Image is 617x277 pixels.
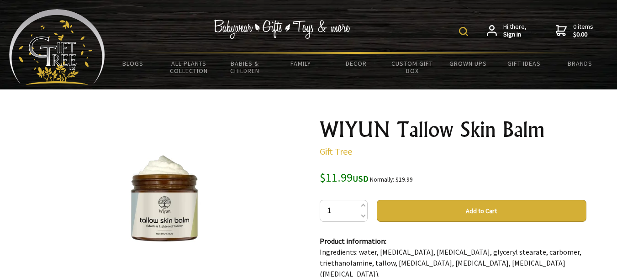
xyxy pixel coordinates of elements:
[320,236,386,246] strong: Product information:
[161,54,216,80] a: All Plants Collection
[503,31,527,39] strong: Sign in
[370,176,413,183] small: Normally: $19.99
[385,54,440,80] a: Custom Gift Box
[105,54,161,73] a: BLOGS
[377,200,586,222] button: Add to Cart
[214,20,351,39] img: Babywear - Gifts - Toys & more
[328,54,384,73] a: Decor
[503,23,527,39] span: Hi there,
[320,170,369,185] span: $11.99
[273,54,328,73] a: Family
[320,119,586,141] h1: WIYUN Tallow Skin Balm
[556,23,593,39] a: 0 items$0.00
[573,31,593,39] strong: $0.00
[552,54,608,73] a: Brands
[217,54,273,80] a: Babies & Children
[573,22,593,39] span: 0 items
[496,54,552,73] a: Gift Ideas
[9,9,105,85] img: Babyware - Gifts - Toys and more...
[320,146,352,157] a: Gift Tree
[353,173,369,184] span: USD
[440,54,496,73] a: Grown Ups
[459,27,468,36] img: product search
[487,23,527,39] a: Hi there,Sign in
